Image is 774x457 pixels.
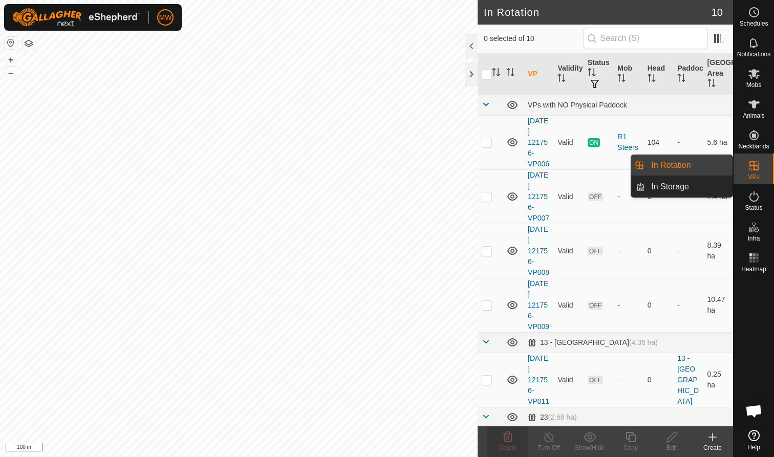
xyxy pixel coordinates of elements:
input: Search (S) [584,28,707,49]
div: - [617,375,639,385]
span: Schedules [739,20,768,27]
div: Create [692,443,733,452]
div: Show/Hide [569,443,610,452]
p-sorticon: Activate to sort [506,70,514,78]
div: - [617,246,639,256]
td: 0 [643,353,673,407]
div: 23 [528,413,577,422]
div: - [617,300,639,311]
a: In Storage [645,177,733,197]
span: OFF [588,192,603,201]
span: Mobs [746,82,761,88]
th: VP [524,53,553,95]
span: MW [159,12,172,23]
td: 0 [643,278,673,332]
button: – [5,67,17,79]
td: Valid [553,115,583,169]
p-sorticon: Activate to sort [588,70,596,78]
p-sorticon: Activate to sort [617,75,626,83]
img: Gallagher Logo [12,8,140,27]
span: 10 [712,5,723,20]
span: In Rotation [651,159,691,171]
p-sorticon: Activate to sort [677,75,685,83]
span: In Storage [651,181,689,193]
button: Reset Map [5,37,17,49]
span: Animals [743,113,765,119]
td: 5.6 ha [703,115,733,169]
span: OFF [588,376,603,384]
div: R1 Steers [617,132,639,153]
a: [DATE] 121756-VP007 [528,171,549,222]
p-sorticon: Activate to sort [707,80,716,89]
td: 10.47 ha [703,278,733,332]
span: Neckbands [738,143,769,149]
td: Valid [553,224,583,278]
li: In Storage [631,177,733,197]
td: Valid [553,278,583,332]
span: Status [745,205,762,211]
td: - [673,278,703,332]
td: 104 [643,115,673,169]
a: [DATE] 121756-VP006 [528,117,549,168]
p-sorticon: Activate to sort [492,70,500,78]
a: [DATE] 121756-VP009 [528,279,549,331]
div: Edit [651,443,692,452]
span: (4.36 ha) [629,338,658,346]
td: - [673,224,703,278]
span: VPs [748,174,759,180]
td: Valid [553,169,583,224]
a: Open chat [739,396,769,426]
a: [DATE] 121756-VP011 [528,354,549,405]
button: + [5,54,17,66]
th: Head [643,53,673,95]
div: Copy [610,443,651,452]
span: OFF [588,301,603,310]
td: - [673,115,703,169]
a: Help [734,426,774,454]
th: Mob [613,53,643,95]
span: Infra [747,235,760,242]
a: [DATE] 121756-VP008 [528,225,549,276]
span: 0 selected of 10 [484,33,584,44]
span: Help [747,444,760,450]
button: Map Layers [23,37,35,50]
th: Paddock [673,53,703,95]
td: 8.39 ha [703,224,733,278]
a: 13 - [GEOGRAPHIC_DATA] [677,354,699,405]
td: Valid [553,353,583,407]
th: Validity [553,53,583,95]
th: [GEOGRAPHIC_DATA] Area [703,53,733,95]
td: 0.25 ha [703,353,733,407]
td: 0 [643,224,673,278]
p-sorticon: Activate to sort [557,75,566,83]
span: (2.68 ha) [548,413,577,421]
div: - [617,191,639,202]
a: Privacy Policy [198,444,236,453]
p-sorticon: Activate to sort [648,75,656,83]
span: Notifications [737,51,770,57]
li: In Rotation [631,155,733,176]
th: Status [584,53,613,95]
a: Contact Us [249,444,279,453]
div: VPs with NO Physical Paddock [528,101,729,109]
div: Turn Off [528,443,569,452]
span: ON [588,138,600,147]
span: Heatmap [741,266,766,272]
div: 13 - [GEOGRAPHIC_DATA] [528,338,658,347]
span: Delete [499,444,517,451]
h2: In Rotation [484,6,712,18]
span: OFF [588,247,603,255]
a: In Rotation [645,155,733,176]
